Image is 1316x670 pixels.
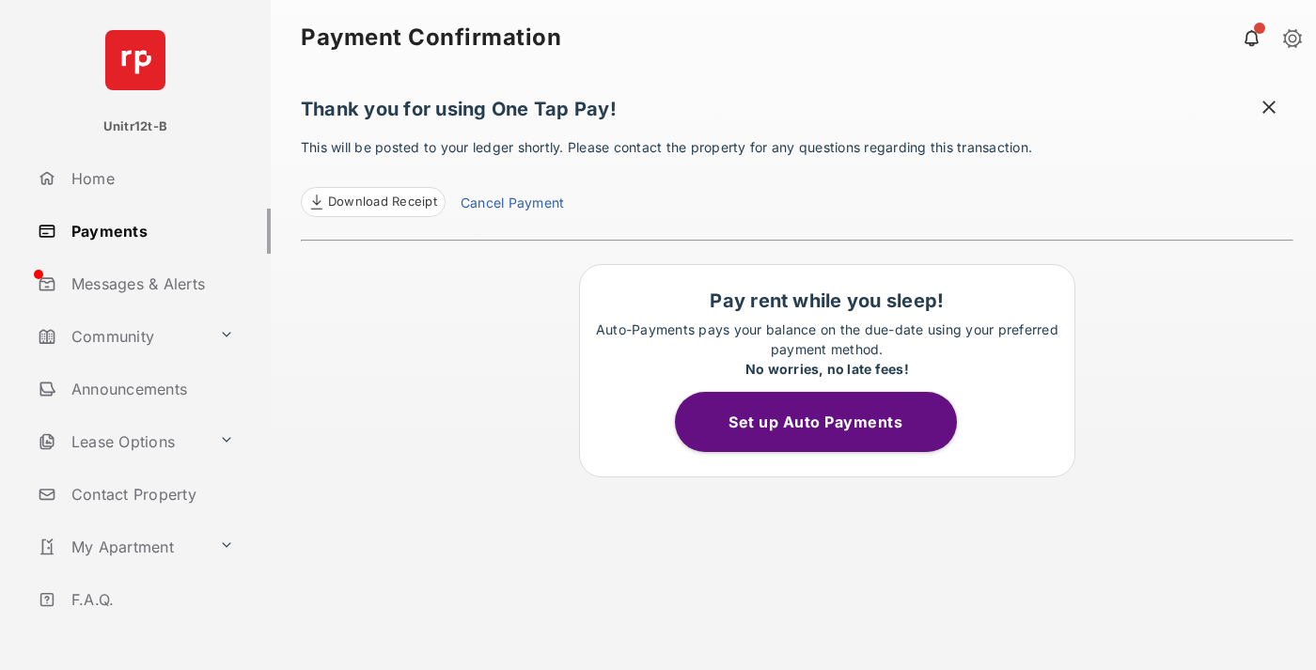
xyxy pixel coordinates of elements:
a: Contact Property [30,472,271,517]
button: Set up Auto Payments [675,392,957,452]
img: svg+xml;base64,PHN2ZyB4bWxucz0iaHR0cDovL3d3dy53My5vcmcvMjAwMC9zdmciIHdpZHRoPSI2NCIgaGVpZ2h0PSI2NC... [105,30,165,90]
p: This will be posted to your ledger shortly. Please contact the property for any questions regardi... [301,137,1293,217]
h1: Pay rent while you sleep! [589,289,1065,312]
a: Lease Options [30,419,211,464]
a: Messages & Alerts [30,261,271,306]
p: Unitr12t-B [103,117,167,136]
a: Home [30,156,271,201]
strong: Payment Confirmation [301,26,561,49]
a: F.A.Q. [30,577,271,622]
a: Download Receipt [301,187,446,217]
p: Auto-Payments pays your balance on the due-date using your preferred payment method. [589,319,1065,379]
a: Community [30,314,211,359]
a: Set up Auto Payments [675,413,979,431]
h1: Thank you for using One Tap Pay! [301,98,1293,130]
a: My Apartment [30,524,211,569]
a: Payments [30,209,271,254]
span: Download Receipt [328,193,437,211]
a: Cancel Payment [461,193,564,217]
div: No worries, no late fees! [589,359,1065,379]
a: Announcements [30,366,271,412]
